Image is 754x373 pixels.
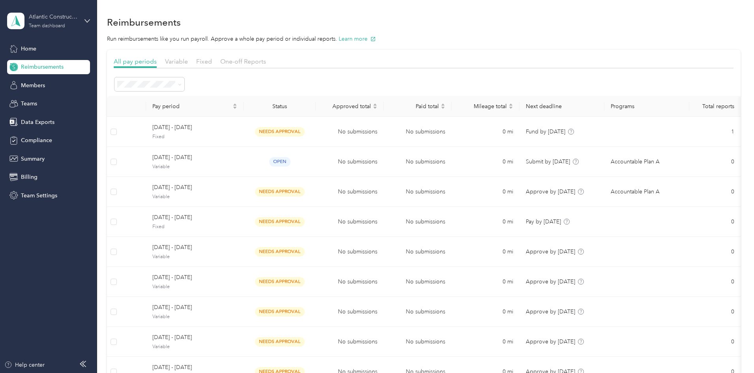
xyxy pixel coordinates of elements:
[384,177,452,207] td: No submissions
[220,58,266,65] span: One-off Reports
[233,102,237,107] span: caret-up
[152,363,237,372] span: [DATE] - [DATE]
[452,207,520,237] td: 0 mi
[384,267,452,297] td: No submissions
[152,213,237,222] span: [DATE] - [DATE]
[21,63,64,71] span: Reimbursements
[508,102,513,107] span: caret-up
[384,237,452,267] td: No submissions
[520,96,604,117] th: Next deadline
[611,187,660,196] span: Accountable Plan A
[441,105,445,110] span: caret-down
[452,147,520,177] td: 0 mi
[107,18,181,26] h1: Reimbursements
[322,103,371,110] span: Approved total
[255,277,305,286] span: needs approval
[339,35,376,43] button: Learn more
[152,303,237,312] span: [DATE] - [DATE]
[526,188,575,195] span: Approve by [DATE]
[316,96,384,117] th: Approved total
[21,173,38,181] span: Billing
[152,223,237,231] span: Fixed
[689,96,740,117] th: Total reports
[250,103,309,110] div: Status
[21,81,45,90] span: Members
[452,117,520,147] td: 0 mi
[316,117,384,147] td: No submissions
[152,193,237,201] span: Variable
[526,158,570,165] span: Submit by [DATE]
[21,45,36,53] span: Home
[689,147,740,177] td: 0
[152,243,237,252] span: [DATE] - [DATE]
[526,248,575,255] span: Approve by [DATE]
[146,96,244,117] th: Pay period
[689,327,740,357] td: 0
[384,96,452,117] th: Paid total
[458,103,507,110] span: Mileage total
[255,337,305,346] span: needs approval
[508,105,513,110] span: caret-down
[29,24,65,28] div: Team dashboard
[152,183,237,192] span: [DATE] - [DATE]
[604,96,689,117] th: Programs
[152,133,237,141] span: Fixed
[196,58,212,65] span: Fixed
[526,278,575,285] span: Approve by [DATE]
[390,103,439,110] span: Paid total
[689,297,740,327] td: 0
[316,237,384,267] td: No submissions
[152,123,237,132] span: [DATE] - [DATE]
[316,297,384,327] td: No submissions
[29,13,78,21] div: Atlantic Constructors
[316,327,384,357] td: No submissions
[316,267,384,297] td: No submissions
[152,313,237,321] span: Variable
[255,127,305,136] span: needs approval
[689,237,740,267] td: 0
[452,267,520,297] td: 0 mi
[152,153,237,162] span: [DATE] - [DATE]
[452,96,520,117] th: Mileage total
[452,327,520,357] td: 0 mi
[526,308,575,315] span: Approve by [DATE]
[21,118,54,126] span: Data Exports
[255,247,305,256] span: needs approval
[316,207,384,237] td: No submissions
[152,333,237,342] span: [DATE] - [DATE]
[526,338,575,345] span: Approve by [DATE]
[269,157,291,166] span: open
[441,102,445,107] span: caret-up
[21,191,57,200] span: Team Settings
[21,155,45,163] span: Summary
[689,117,740,147] td: 1
[384,117,452,147] td: No submissions
[384,207,452,237] td: No submissions
[255,187,305,196] span: needs approval
[114,58,157,65] span: All pay periods
[4,361,45,369] button: Help center
[316,147,384,177] td: No submissions
[152,103,231,110] span: Pay period
[373,105,377,110] span: caret-down
[452,237,520,267] td: 0 mi
[452,177,520,207] td: 0 mi
[21,99,37,108] span: Teams
[384,147,452,177] td: No submissions
[526,218,561,225] span: Pay by [DATE]
[526,128,565,135] span: Fund by [DATE]
[384,297,452,327] td: No submissions
[152,343,237,351] span: Variable
[152,283,237,291] span: Variable
[152,253,237,261] span: Variable
[452,297,520,327] td: 0 mi
[107,35,741,43] p: Run reimbursements like you run payroll. Approve a whole pay period or individual reports.
[689,177,740,207] td: 0
[152,273,237,282] span: [DATE] - [DATE]
[152,163,237,171] span: Variable
[689,267,740,297] td: 0
[255,307,305,316] span: needs approval
[233,105,237,110] span: caret-down
[165,58,188,65] span: Variable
